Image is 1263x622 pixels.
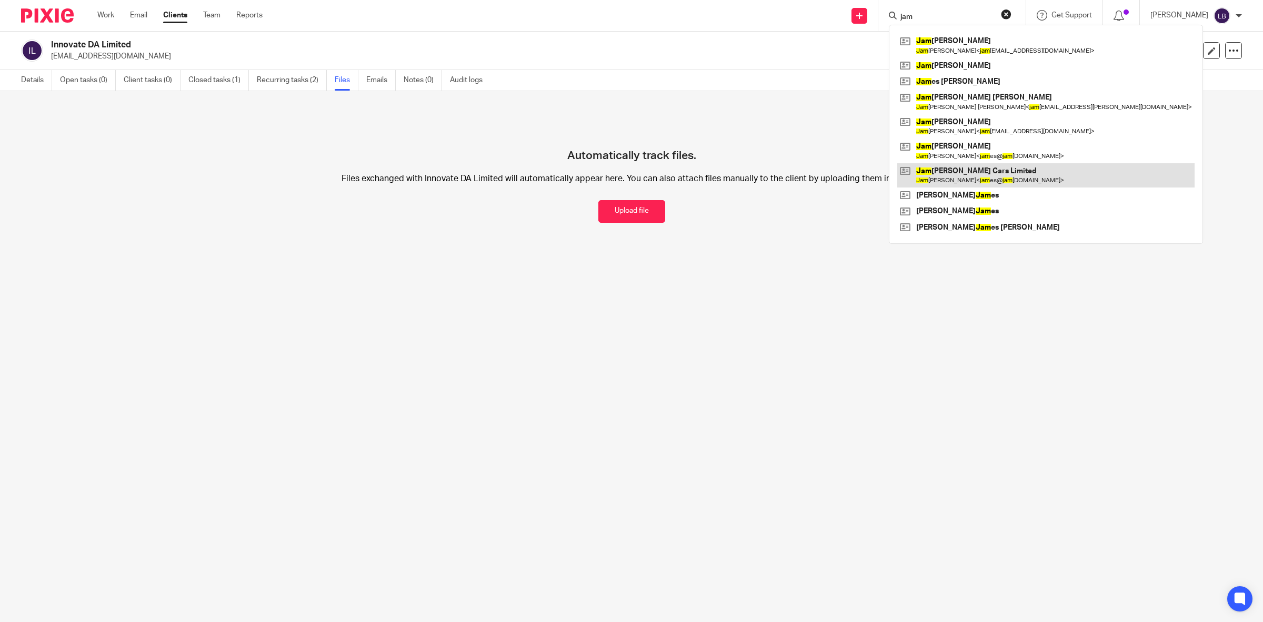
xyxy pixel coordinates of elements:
span: Get Support [1051,12,1092,19]
h2: Innovate DA Limited [51,40,889,51]
p: Files exchanged with Innovate DA Limited will automatically appear here. You can also attach file... [225,173,1039,184]
a: Audit logs [450,70,490,91]
img: Pixie [21,8,74,23]
a: Emails [366,70,396,91]
a: Reports [236,10,263,21]
img: svg%3E [1214,7,1230,24]
a: Team [203,10,220,21]
a: Closed tasks (1) [188,70,249,91]
p: [PERSON_NAME] [1150,10,1208,21]
img: svg%3E [21,40,43,62]
h4: Automatically track files. [567,112,696,163]
p: [EMAIL_ADDRESS][DOMAIN_NAME] [51,51,1099,62]
input: Search [899,13,994,22]
a: Clients [163,10,187,21]
a: Files [335,70,358,91]
a: Details [21,70,52,91]
a: Notes (0) [404,70,442,91]
a: Open tasks (0) [60,70,116,91]
button: Clear [1001,9,1011,19]
a: Recurring tasks (2) [257,70,327,91]
a: Email [130,10,147,21]
a: Work [97,10,114,21]
button: Upload file [598,200,665,223]
a: Client tasks (0) [124,70,181,91]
